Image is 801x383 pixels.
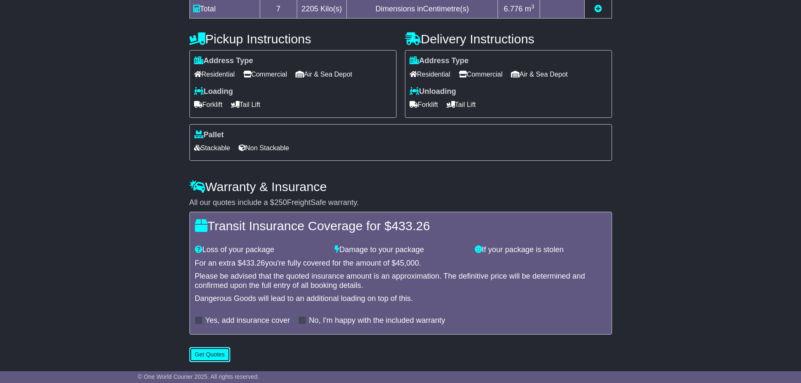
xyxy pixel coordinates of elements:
[239,141,289,154] span: Non Stackable
[309,316,445,325] label: No, I'm happy with the included warranty
[391,219,430,233] span: 433.26
[410,68,450,81] span: Residential
[301,5,318,13] span: 2205
[405,32,612,46] h4: Delivery Instructions
[330,245,471,255] div: Damage to your package
[243,68,287,81] span: Commercial
[447,98,476,111] span: Tail Lift
[191,245,331,255] div: Loss of your package
[194,56,253,66] label: Address Type
[410,98,438,111] span: Forklift
[504,5,523,13] span: 6.776
[194,68,235,81] span: Residential
[194,130,224,140] label: Pallet
[410,56,469,66] label: Address Type
[531,3,535,10] sup: 3
[189,32,397,46] h4: Pickup Instructions
[471,245,611,255] div: If your package is stolen
[195,272,607,290] div: Please be advised that the quoted insurance amount is an approximation. The definitive price will...
[189,198,612,207] div: All our quotes include a $ FreightSafe warranty.
[396,259,419,267] span: 45,000
[195,294,607,303] div: Dangerous Goods will lead to an additional loading on top of this.
[194,87,233,96] label: Loading
[511,68,568,81] span: Air & Sea Depot
[295,68,352,81] span: Air & Sea Depot
[274,198,287,207] span: 250
[194,98,223,111] span: Forklift
[459,68,503,81] span: Commercial
[195,259,607,268] div: For an extra $ you're fully covered for the amount of $ .
[242,259,265,267] span: 433.26
[410,87,456,96] label: Unloading
[231,98,261,111] span: Tail Lift
[594,5,602,13] a: Add new item
[138,373,259,380] span: © One World Courier 2025. All rights reserved.
[189,347,231,362] button: Get Quotes
[525,5,535,13] span: m
[189,180,612,194] h4: Warranty & Insurance
[195,219,607,233] h4: Transit Insurance Coverage for $
[205,316,290,325] label: Yes, add insurance cover
[194,141,230,154] span: Stackable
